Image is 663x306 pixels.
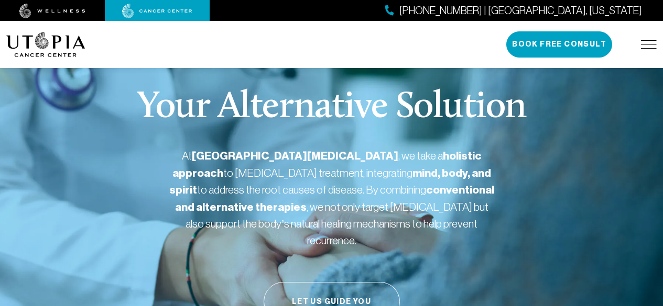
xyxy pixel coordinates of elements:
button: Book Free Consult [506,31,612,58]
img: cancer center [122,4,192,18]
p: Your Alternative Solution [137,89,526,127]
a: [PHONE_NUMBER] | [GEOGRAPHIC_DATA], [US_STATE] [385,3,642,18]
strong: [GEOGRAPHIC_DATA][MEDICAL_DATA] [192,149,398,163]
span: [PHONE_NUMBER] | [GEOGRAPHIC_DATA], [US_STATE] [399,3,642,18]
img: logo [6,32,85,57]
img: icon-hamburger [641,40,657,49]
p: At , we take a to [MEDICAL_DATA] treatment, integrating to address the root causes of disease. By... [169,148,494,248]
img: wellness [19,4,85,18]
strong: holistic approach [172,149,482,180]
strong: conventional and alternative therapies [175,183,494,214]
